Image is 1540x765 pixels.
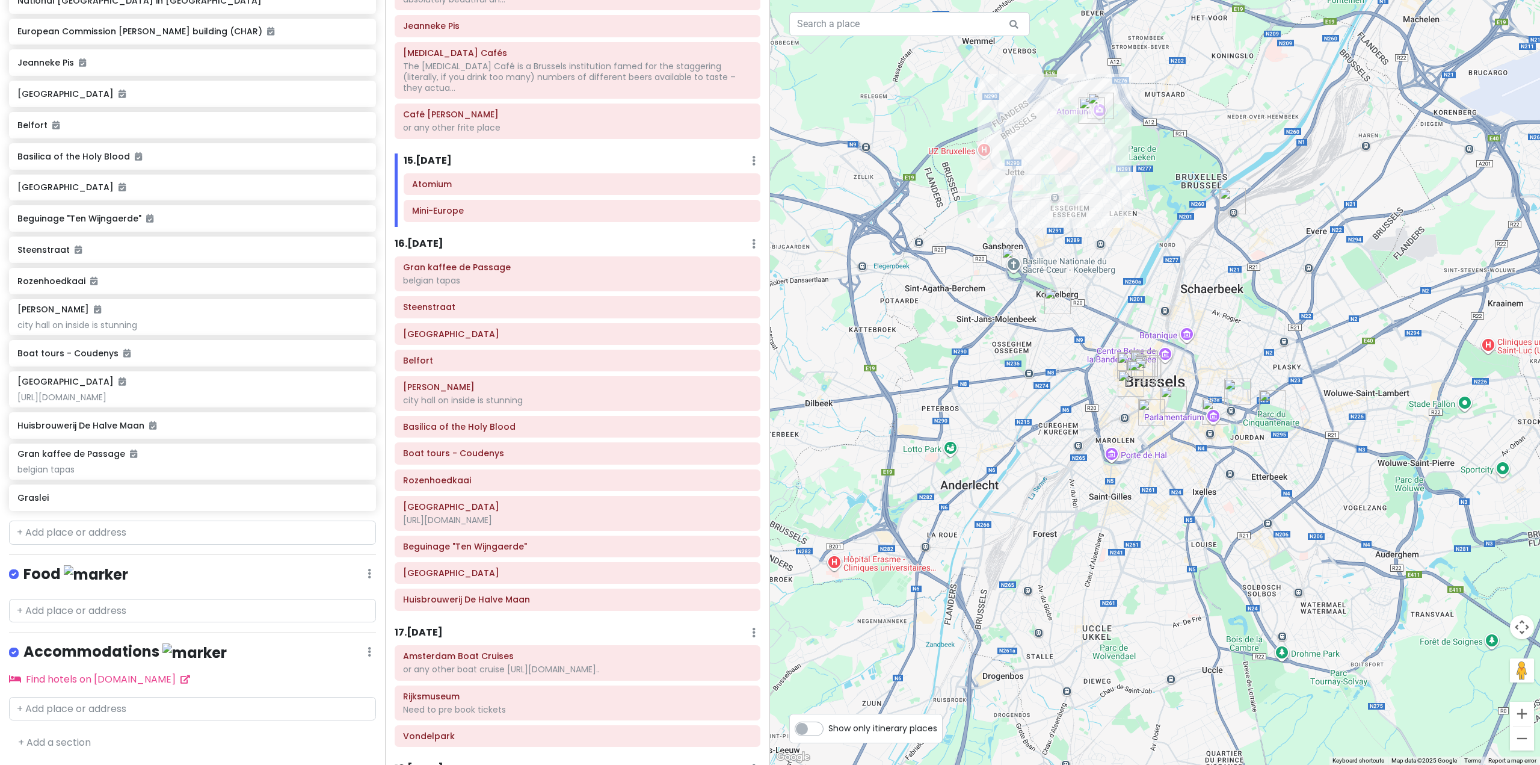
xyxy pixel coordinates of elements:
[17,464,367,475] div: belgian tapas
[17,276,367,286] h6: Rozenhoedkaai
[403,691,752,702] h6: Rijksmuseum
[1129,360,1155,386] div: NEUHAUS Bruxelles Grand Place
[130,450,137,458] i: Added to itinerary
[403,664,752,675] div: or any other boat cruise [URL][DOMAIN_NAME]..
[828,722,937,735] span: Show only itinerary places
[1135,355,1161,382] div: Mary
[403,731,752,742] h6: Vondelpark
[23,565,128,584] h4: Food
[403,594,752,605] h6: Huisbrouwerij De Halve Maan
[403,651,752,661] h6: Amsterdam Boat Cruises
[403,395,752,406] div: city hall on inside is stunning
[403,355,752,366] h6: Belfort
[52,121,60,129] i: Added to itinerary
[17,420,367,431] h6: Huisbrouwerij De Halve Maan
[403,61,752,94] div: The [MEDICAL_DATA] Café is a Brussels institution famed for the staggering (literally, if you dri...
[17,151,367,162] h6: Basilica of the Holy Blood
[17,304,101,315] h6: [PERSON_NAME]
[403,329,752,339] h6: Market Square
[1259,390,1286,417] div: Parc du Cinquantenaire
[403,568,752,578] h6: Minnewater Park
[17,392,367,403] div: [URL][DOMAIN_NAME]
[1510,615,1534,639] button: Map camera controls
[17,448,137,459] h6: Gran kaffee de Passage
[119,183,126,191] i: Added to itinerary
[17,57,367,68] h6: Jeanneke Pis
[123,349,131,358] i: Added to itinerary
[1126,360,1153,386] div: Grand Place
[90,277,97,285] i: Added to itinerary
[149,421,156,430] i: Added to itinerary
[1117,352,1144,379] div: Belgian Beer World Experience
[1044,288,1071,314] div: Frederic Blondeel Chocolate Factory & Shop
[17,182,367,193] h6: [GEOGRAPHIC_DATA]
[267,27,274,36] i: Added to itinerary
[403,501,752,512] h6: Groeninge Museum
[94,305,101,314] i: Added to itinerary
[17,348,367,359] h6: Boat tours - Coudenys
[403,20,752,31] h6: Jeanneke Pis
[1079,98,1105,124] div: Mini-Europe
[773,749,813,765] img: Google
[9,521,376,545] input: + Add place or address
[1464,757,1481,764] a: Terms
[1488,757,1536,764] a: Report a map error
[403,382,752,392] h6: De Burg
[9,672,190,686] a: Find hotels on [DOMAIN_NAME]
[1088,93,1114,119] div: Atomium
[162,643,227,662] img: marker
[412,205,752,216] h6: Mini-Europe
[1160,386,1187,413] div: Royal Palace of Brussels
[395,627,443,639] h6: 17 . [DATE]
[403,421,752,432] h6: Basilica of the Holy Blood
[1138,399,1165,426] div: Sablon
[64,565,128,584] img: marker
[1118,370,1144,397] div: Manneken Pis
[1332,757,1384,765] button: Keyboard shortcuts
[1135,357,1161,383] div: Pierre Marcolini - Brussel Koninginnegalerij
[1136,353,1162,379] div: Royal Gallery of Saint Hubert
[403,475,752,486] h6: Rozenhoedkaai
[403,262,752,273] h6: Gran kaffee de Passage
[403,275,752,286] div: belgian tapas
[403,448,752,459] h6: Boat tours - Coudenys
[395,238,443,250] h6: 16 . [DATE]
[1132,351,1158,377] div: Jeanneke Pis
[1510,726,1534,751] button: Zoom out
[9,599,376,623] input: + Add place or address
[1224,379,1251,405] div: European Commission Charlemagne building (CHAR)
[1002,247,1028,273] div: National Basilica of the Sacred Heart in Koekelberg
[1219,188,1246,214] div: Train World
[403,48,752,58] h6: Delirium Cafés
[403,541,752,552] h6: Beguinage "Ten Wijngaerde"
[1202,398,1228,425] div: Parlamentarium
[403,704,752,715] div: Need to pre book tickets
[1510,702,1534,726] button: Zoom in
[403,515,752,525] div: [URL][DOMAIN_NAME]
[17,213,367,224] h6: Beguinage "Ten Wijngaerde"
[9,697,376,721] input: + Add place or address
[135,152,142,161] i: Added to itinerary
[17,320,367,330] div: city hall on inside is stunning
[17,376,126,387] h6: [GEOGRAPHIC_DATA]
[17,244,367,255] h6: Steenstraat
[773,749,813,765] a: Click to see this area on Google Maps
[75,246,82,254] i: Added to itinerary
[17,26,367,37] h6: European Commission [PERSON_NAME] building (CHAR)
[789,12,1030,36] input: Search a place
[1510,658,1534,683] button: Drag Pegman onto the map to open Street View
[404,155,452,167] h6: 15 . [DATE]
[412,179,752,190] h6: Atomium
[146,214,153,223] i: Added to itinerary
[17,120,367,131] h6: Belfort
[119,377,126,386] i: Added to itinerary
[1391,757,1457,764] span: Map data ©2025 Google
[119,90,126,98] i: Added to itinerary
[23,642,227,662] h4: Accommodations
[18,736,91,749] a: + Add a section
[1130,350,1156,377] div: Café Georgette
[79,58,86,67] i: Added to itinerary
[403,109,752,120] h6: Café Georgette
[17,492,367,503] h6: Graslei
[17,88,367,99] h6: [GEOGRAPHIC_DATA]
